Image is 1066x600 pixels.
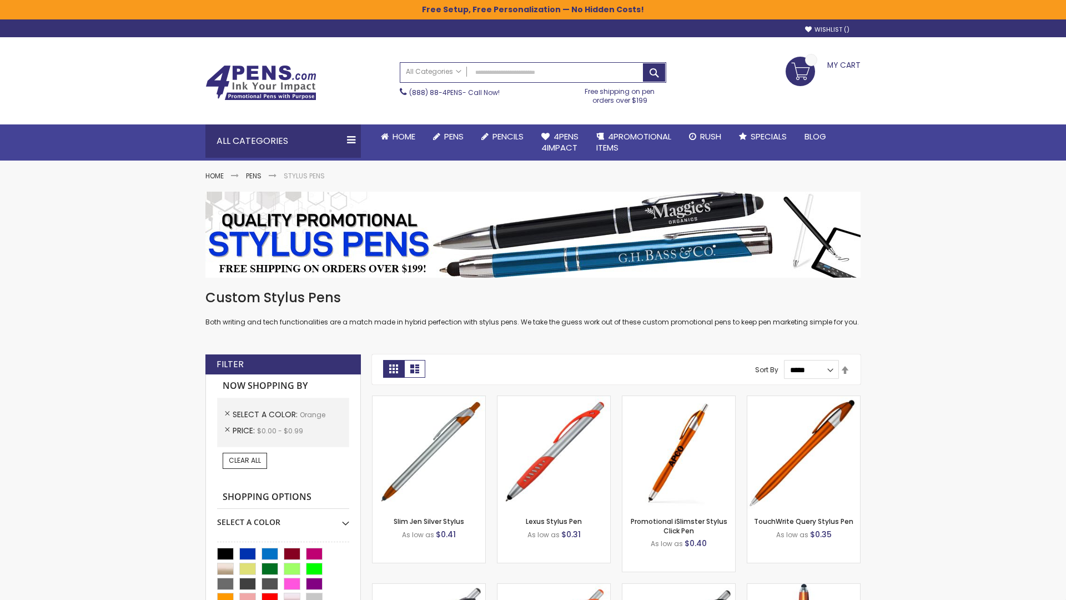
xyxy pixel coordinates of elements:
[394,517,464,526] a: Slim Jen Silver Stylus
[751,131,787,142] span: Specials
[217,358,244,371] strong: Filter
[631,517,727,535] a: Promotional iSlimster Stylus Click Pen
[257,426,303,436] span: $0.00 - $0.99
[409,88,500,97] span: - Call Now!
[747,396,860,405] a: TouchWrite Query Stylus Pen-Orange
[541,131,579,153] span: 4Pens 4impact
[409,88,462,97] a: (888) 88-4PENS
[246,171,262,181] a: Pens
[587,124,680,161] a: 4PROMOTIONALITEMS
[561,529,581,540] span: $0.31
[373,396,485,405] a: Slim Jen Silver Stylus-Orange
[205,289,861,307] h1: Custom Stylus Pens
[217,509,349,528] div: Select A Color
[730,124,796,149] a: Specials
[406,67,461,76] span: All Categories
[776,530,808,539] span: As low as
[373,583,485,593] a: Boston Stylus Pen-Orange
[532,124,587,161] a: 4Pens4impact
[223,453,267,468] a: Clear All
[497,583,610,593] a: Boston Silver Stylus Pen-Orange
[205,65,316,101] img: 4Pens Custom Pens and Promotional Products
[444,131,464,142] span: Pens
[680,124,730,149] a: Rush
[229,456,261,465] span: Clear All
[424,124,472,149] a: Pens
[372,124,424,149] a: Home
[217,486,349,509] strong: Shopping Options
[472,124,532,149] a: Pencils
[747,396,860,509] img: TouchWrite Query Stylus Pen-Orange
[685,538,707,549] span: $0.40
[373,396,485,509] img: Slim Jen Silver Stylus-Orange
[233,425,257,436] span: Price
[754,517,853,526] a: TouchWrite Query Stylus Pen
[810,529,832,540] span: $0.35
[383,360,404,378] strong: Grid
[805,26,849,34] a: Wishlist
[393,131,415,142] span: Home
[755,365,778,374] label: Sort By
[492,131,524,142] span: Pencils
[402,530,434,539] span: As low as
[205,124,361,158] div: All Categories
[217,374,349,398] strong: Now Shopping by
[205,289,861,327] div: Both writing and tech functionalities are a match made in hybrid perfection with stylus pens. We ...
[804,131,826,142] span: Blog
[497,396,610,405] a: Lexus Stylus Pen-Orange
[622,583,735,593] a: Lexus Metallic Stylus Pen-Orange
[651,539,683,548] span: As low as
[796,124,835,149] a: Blog
[596,131,671,153] span: 4PROMOTIONAL ITEMS
[497,396,610,509] img: Lexus Stylus Pen-Orange
[700,131,721,142] span: Rush
[622,396,735,405] a: Promotional iSlimster Stylus Click Pen-Orange
[622,396,735,509] img: Promotional iSlimster Stylus Click Pen-Orange
[284,171,325,181] strong: Stylus Pens
[205,192,861,278] img: Stylus Pens
[527,530,560,539] span: As low as
[436,529,456,540] span: $0.41
[205,171,224,181] a: Home
[300,410,325,419] span: Orange
[574,83,667,105] div: Free shipping on pen orders over $199
[747,583,860,593] a: TouchWrite Command Stylus Pen-Orange
[233,409,300,420] span: Select A Color
[400,63,467,81] a: All Categories
[526,517,582,526] a: Lexus Stylus Pen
